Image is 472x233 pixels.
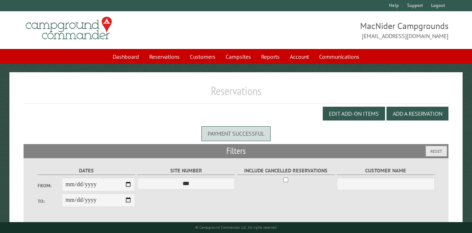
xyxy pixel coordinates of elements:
a: Communications [315,50,364,64]
label: Dates [38,167,135,175]
div: Payment successful [201,126,271,141]
label: Include Cancelled Reservations [237,167,335,175]
a: Reservations [145,50,184,64]
a: Account [285,50,313,64]
button: Reset [426,146,447,156]
h1: Reservations [24,84,448,104]
label: To: [38,198,62,205]
label: Site Number [137,167,235,175]
label: Customer Name [337,167,434,175]
small: © Campground Commander LLC. All rights reserved. [195,225,277,230]
button: Add a Reservation [387,107,448,120]
a: Reports [257,50,284,64]
button: Edit Add-on Items [323,107,385,120]
a: Customers [185,50,220,64]
img: Campground Commander [24,14,114,42]
label: From: [38,182,62,189]
h2: Filters [24,144,448,158]
a: Campsites [221,50,255,64]
a: Dashboard [108,50,143,64]
span: MacNider Campgrounds [EMAIL_ADDRESS][DOMAIN_NAME] [236,20,448,40]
